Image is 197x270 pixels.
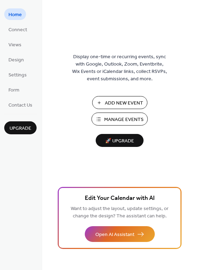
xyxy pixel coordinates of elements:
[8,56,24,64] span: Design
[9,125,31,132] span: Upgrade
[8,72,27,79] span: Settings
[105,100,143,107] span: Add New Event
[85,194,155,203] span: Edit Your Calendar with AI
[96,134,144,147] button: 🚀 Upgrade
[92,96,147,109] button: Add New Event
[91,113,148,126] button: Manage Events
[4,54,28,65] a: Design
[95,231,134,238] span: Open AI Assistant
[72,53,167,83] span: Display one-time or recurring events, sync with Google, Outlook, Zoom, Eventbrite, Wix Events or ...
[4,84,24,95] a: Form
[104,116,144,123] span: Manage Events
[8,87,19,94] span: Form
[4,99,37,110] a: Contact Us
[8,102,32,109] span: Contact Us
[4,8,26,20] a: Home
[100,136,139,146] span: 🚀 Upgrade
[85,226,155,242] button: Open AI Assistant
[71,204,169,221] span: Want to adjust the layout, update settings, or change the design? The assistant can help.
[8,11,22,19] span: Home
[8,41,21,49] span: Views
[4,39,26,50] a: Views
[4,69,31,80] a: Settings
[4,121,37,134] button: Upgrade
[8,26,27,34] span: Connect
[4,23,31,35] a: Connect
